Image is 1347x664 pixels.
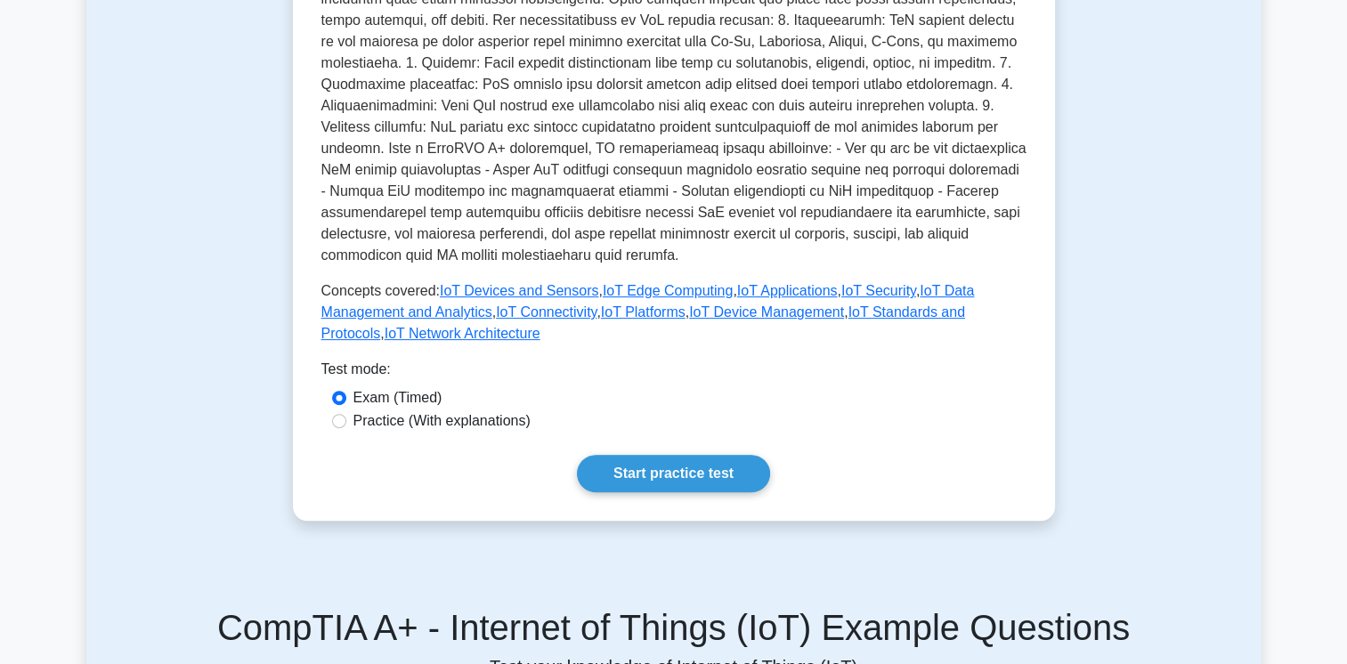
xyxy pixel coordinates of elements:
a: IoT Devices and Sensors [440,283,598,298]
label: Practice (With explanations) [353,410,531,432]
h5: CompTIA A+ - Internet of Things (IoT) Example Questions [97,606,1251,649]
a: IoT Connectivity [496,304,596,320]
label: Exam (Timed) [353,387,442,409]
a: IoT Applications [737,283,838,298]
a: IoT Network Architecture [385,326,540,341]
a: IoT Security [841,283,916,298]
div: Test mode: [321,359,1026,387]
a: IoT Edge Computing [603,283,733,298]
a: Start practice test [577,455,770,492]
a: IoT Device Management [689,304,844,320]
a: IoT Platforms [601,304,686,320]
p: Concepts covered: , , , , , , , , , [321,280,1026,344]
